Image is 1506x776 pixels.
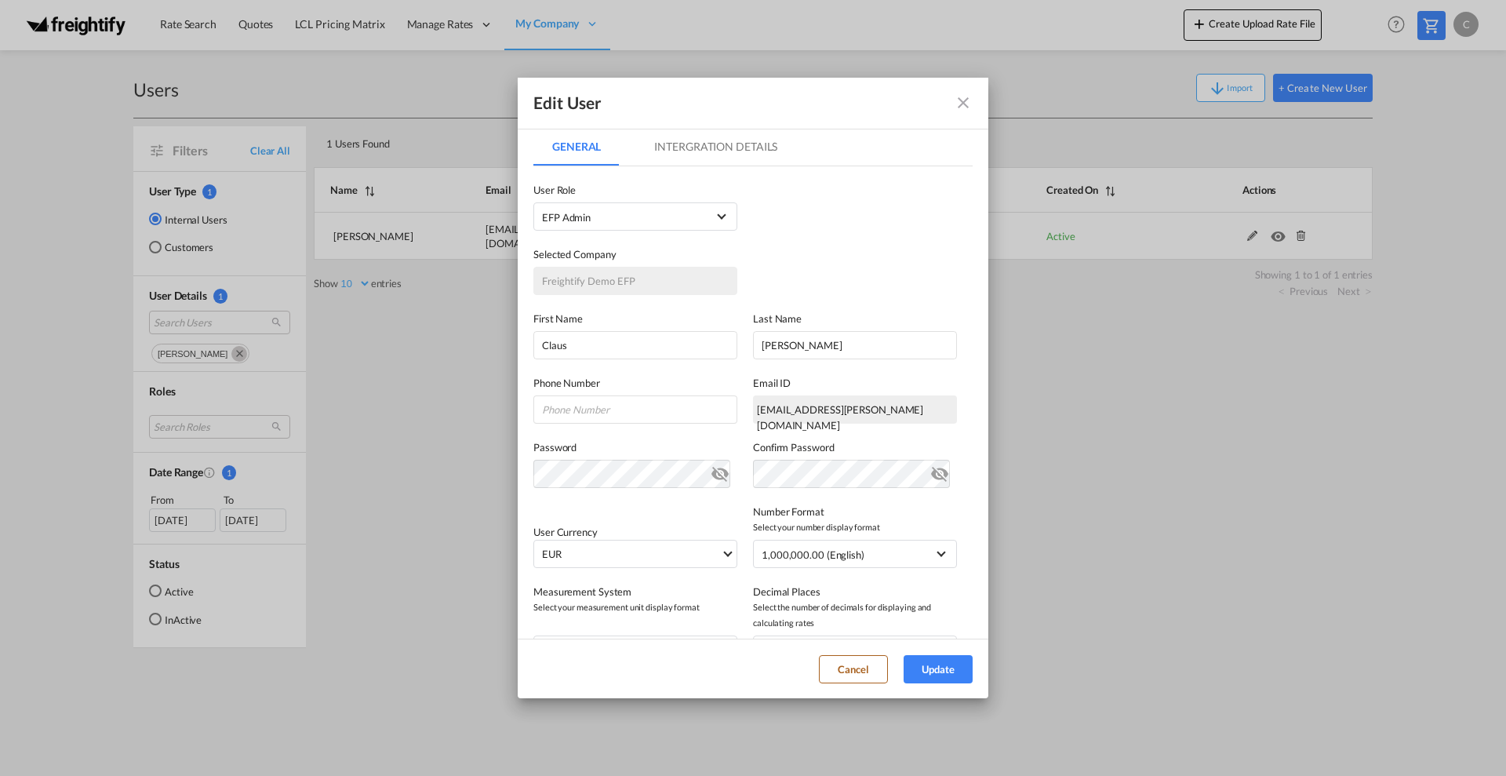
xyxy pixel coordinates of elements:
[542,211,591,224] div: EFP Admin
[533,93,602,113] div: Edit User
[819,655,888,683] button: Cancel
[762,548,864,561] div: 1,000,000.00 (English)
[533,375,737,391] label: Phone Number
[635,128,796,166] md-tab-item: Intergration Details
[753,504,957,519] label: Number Format
[753,439,957,455] label: Confirm Password
[533,202,737,231] md-select: {{(ctrl.parent.createData.viewShipper && !ctrl.parent.createData.user_data.role_id) ? 'N/A' : 'Se...
[533,246,737,262] label: Selected Company
[542,546,721,562] span: EUR
[753,599,957,631] span: Select the number of decimals for displaying and calculating rates
[533,311,737,326] label: First Name
[930,461,949,480] md-icon: icon-eye-off
[904,655,973,683] button: Update
[518,78,988,698] md-dialog: GeneralIntergration Details ...
[948,87,979,118] button: icon-close fg-AAA8AD
[753,395,957,424] div: claus.robert@freightify.com
[533,599,737,615] span: Select your measurement unit display format
[533,267,737,295] input: Selected Company
[954,93,973,112] md-icon: icon-close fg-AAA8AD
[533,128,812,166] md-pagination-wrapper: Use the left and right arrow keys to navigate between tabs
[533,128,620,166] md-tab-item: General
[533,540,737,568] md-select: Select Currency: € EUREuro
[753,331,957,359] input: Last name
[753,311,957,326] label: Last Name
[753,584,957,599] label: Decimal Places
[711,461,729,480] md-icon: icon-eye-off
[533,395,737,424] input: Phone Number
[533,584,737,599] label: Measurement System
[753,519,957,535] span: Select your number display format
[533,526,598,538] label: User Currency
[533,439,737,455] label: Password
[533,331,737,359] input: First name
[533,182,737,198] label: User Role
[753,375,957,391] label: Email ID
